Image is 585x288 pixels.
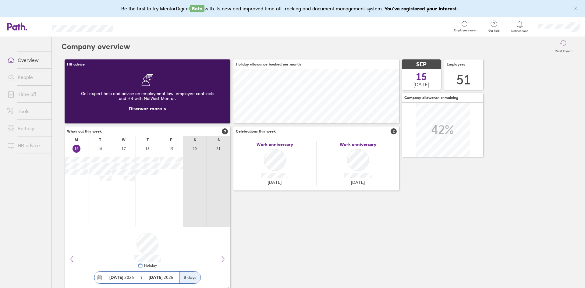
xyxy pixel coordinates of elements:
div: T [99,138,101,142]
div: F [170,138,172,142]
div: 8 days [179,272,200,283]
div: 51 [456,72,471,87]
span: Beta [190,5,204,12]
a: HR advice [2,139,51,151]
div: Holiday [143,263,157,268]
div: W [122,138,126,142]
span: 2025 [149,275,173,280]
span: Company allowance remaining [404,96,458,100]
span: 9 [222,128,228,134]
span: [DATE] [413,82,429,87]
a: People [2,71,51,83]
label: Reset layout [551,48,575,53]
b: You've registered your interest. [385,5,458,12]
a: Settings [2,122,51,134]
span: Who's out this week [67,129,102,133]
span: Celebrations this week [236,129,276,133]
strong: [DATE] [149,275,164,280]
strong: [DATE] [109,275,123,280]
h2: Company overview [62,37,130,56]
span: Notifications [510,29,530,33]
span: Holiday allowance booked per month [236,62,301,66]
div: S [218,138,220,142]
span: Get help [484,29,504,33]
span: 15 [416,72,427,82]
span: Work anniversary [257,142,293,147]
a: Tools [2,105,51,117]
a: Time off [2,88,51,100]
span: Employee search [454,29,477,32]
span: Employees [447,62,466,66]
div: T [147,138,149,142]
span: 2025 [109,275,134,280]
span: [DATE] [268,180,282,185]
span: 2 [391,128,397,134]
div: M [75,138,78,142]
a: Notifications [510,20,530,33]
span: HR advice [67,62,85,66]
div: S [194,138,196,142]
div: Search [130,23,145,29]
div: Get expert help and advice on employment law, employee contracts and HR with NatWest Mentor. [69,86,225,106]
span: Work anniversary [340,142,376,147]
a: Discover more > [129,105,166,112]
a: Overview [2,54,51,66]
span: SEP [416,61,427,68]
span: [DATE] [351,180,365,185]
div: Be the first to try MentorDigital with its new and improved time off tracking and document manage... [121,5,464,12]
button: Reset layout [551,37,575,56]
